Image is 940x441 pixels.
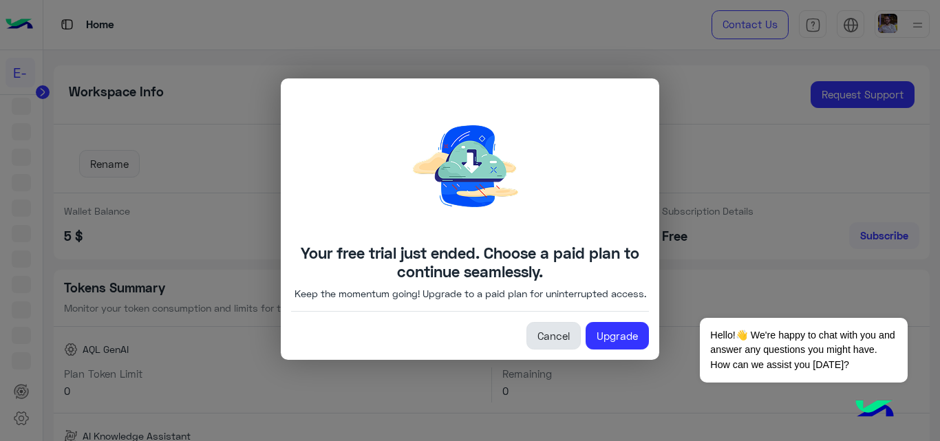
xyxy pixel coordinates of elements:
a: Cancel [526,322,581,349]
a: Upgrade [586,322,649,349]
h4: Your free trial just ended. Choose a paid plan to continue seamlessly. [291,244,649,281]
p: Keep the momentum going! Upgrade to a paid plan for uninterrupted access. [295,286,646,301]
img: hulul-logo.png [851,386,899,434]
span: Hello!👋 We're happy to chat with you and answer any questions you might have. How can we assist y... [700,318,907,383]
img: Downloading.png [367,89,573,244]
